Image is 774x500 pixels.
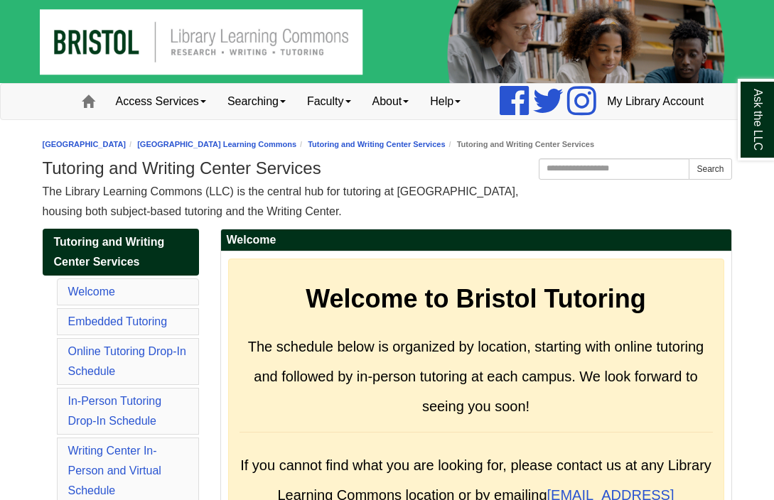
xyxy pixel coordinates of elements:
[362,84,420,119] a: About
[68,315,168,327] a: Embedded Tutoring
[419,84,471,119] a: Help
[43,138,732,151] nav: breadcrumb
[54,236,165,268] span: Tutoring and Writing Center Services
[43,229,199,276] a: Tutoring and Writing Center Services
[248,339,704,414] span: The schedule below is organized by location, starting with online tutoring and followed by in-per...
[68,445,161,496] a: Writing Center In-Person and Virtual Schedule
[43,158,732,178] h1: Tutoring and Writing Center Services
[296,84,362,119] a: Faculty
[68,395,162,427] a: In-Person Tutoring Drop-In Schedule
[306,284,646,313] strong: Welcome to Bristol Tutoring
[446,138,594,151] li: Tutoring and Writing Center Services
[68,286,115,298] a: Welcome
[689,158,731,180] button: Search
[43,185,519,217] span: The Library Learning Commons (LLC) is the central hub for tutoring at [GEOGRAPHIC_DATA], housing ...
[221,229,731,251] h2: Welcome
[105,84,217,119] a: Access Services
[137,140,296,148] a: [GEOGRAPHIC_DATA] Learning Commons
[43,140,127,148] a: [GEOGRAPHIC_DATA]
[308,140,445,148] a: Tutoring and Writing Center Services
[217,84,296,119] a: Searching
[596,84,714,119] a: My Library Account
[68,345,186,377] a: Online Tutoring Drop-In Schedule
